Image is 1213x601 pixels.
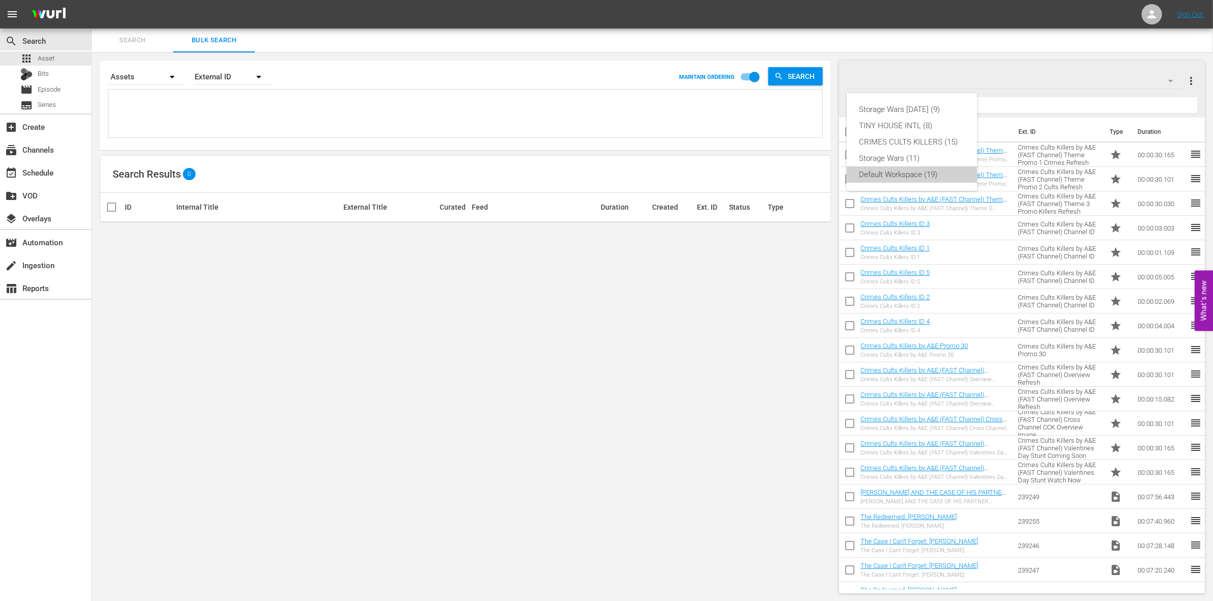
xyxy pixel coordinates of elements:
button: Open Feedback Widget [1195,270,1213,331]
div: TINY HOUSE INTL (8) [859,118,965,134]
div: Storage Wars (11) [859,150,965,166]
div: Storage Wars [DATE] (9) [859,101,965,118]
div: CRIMES CULTS KILLERS (15) [859,134,965,150]
div: Default Workspace (19) [859,166,965,183]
